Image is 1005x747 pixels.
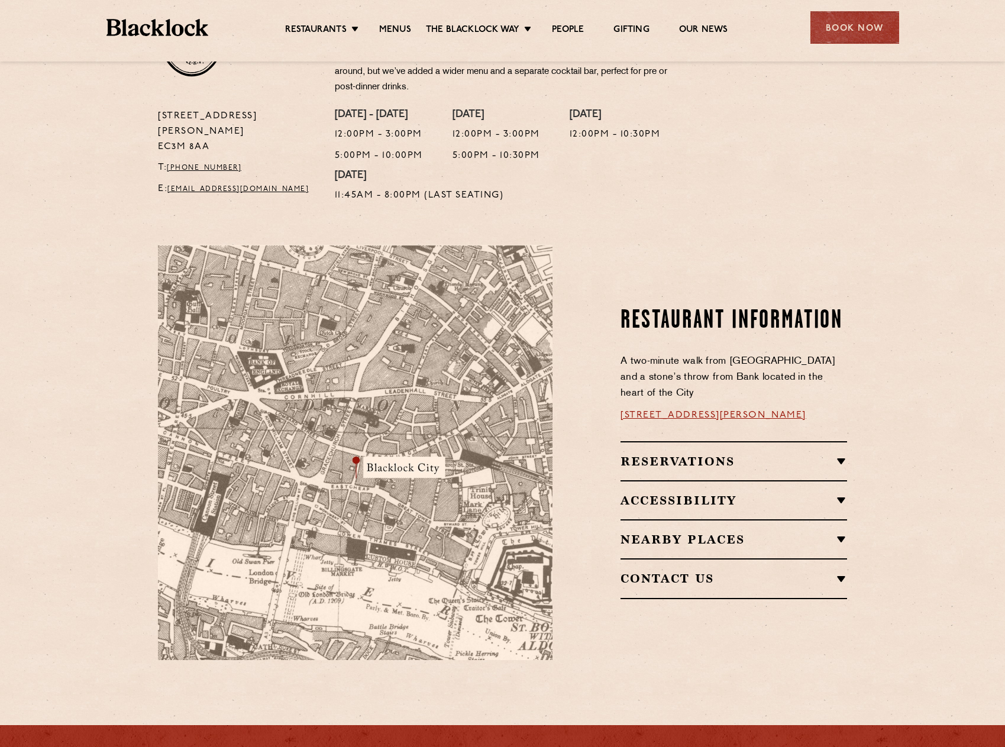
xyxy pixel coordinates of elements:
[379,24,411,37] a: Menus
[426,24,519,37] a: The Blacklock Way
[613,24,649,37] a: Gifting
[679,24,728,37] a: Our News
[158,160,317,176] p: T:
[621,532,847,546] h2: Nearby Places
[810,11,899,44] div: Book Now
[335,127,423,143] p: 12:00pm - 3:00pm
[106,19,209,36] img: BL_Textured_Logo-footer-cropped.svg
[453,109,540,122] h4: [DATE]
[621,493,847,507] h2: Accessibility
[621,354,847,402] p: A two-minute walk from [GEOGRAPHIC_DATA] and a stone’s throw from Bank located in the heart of th...
[570,109,661,122] h4: [DATE]
[335,188,504,203] p: 11:45am - 8:00pm (Last Seating)
[167,186,309,193] a: [EMAIL_ADDRESS][DOMAIN_NAME]
[335,148,423,164] p: 5:00pm - 10:00pm
[453,148,540,164] p: 5:00pm - 10:30pm
[621,571,847,586] h2: Contact Us
[335,170,504,183] h4: [DATE]
[158,109,317,155] p: [STREET_ADDRESS][PERSON_NAME] EC3M 8AA
[158,182,317,197] p: E:
[621,454,847,468] h2: Reservations
[335,109,423,122] h4: [DATE] - [DATE]
[167,164,241,172] a: [PHONE_NUMBER]
[552,24,584,37] a: People
[285,24,347,37] a: Restaurants
[453,127,540,143] p: 12:00pm - 3:00pm
[621,306,847,336] h2: Restaurant Information
[425,550,591,661] img: svg%3E
[570,127,661,143] p: 12:00pm - 10:30pm
[621,410,806,420] a: [STREET_ADDRESS][PERSON_NAME]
